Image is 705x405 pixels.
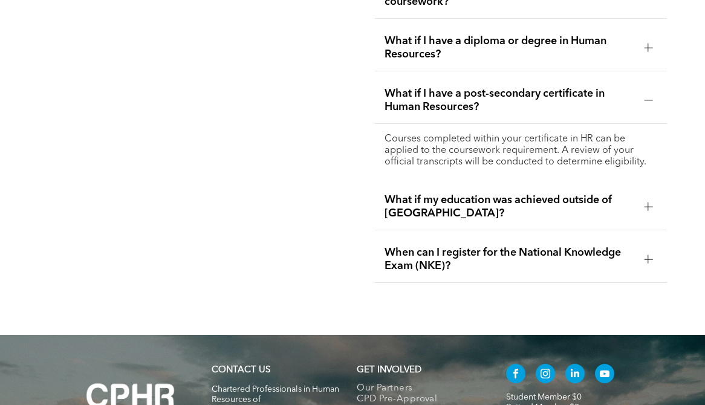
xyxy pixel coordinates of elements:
[385,34,634,61] span: What if I have a diploma or degree in Human Resources?
[385,193,634,220] span: What if my education was achieved outside of [GEOGRAPHIC_DATA]?
[565,364,585,386] a: linkedin
[536,364,555,386] a: instagram
[385,87,634,114] span: What if I have a post-secondary certificate in Human Resources?
[506,364,525,386] a: facebook
[357,394,484,405] a: CPD Pre-Approval
[212,366,270,375] a: CONTACT US
[595,364,614,386] a: youtube
[385,134,657,168] p: Courses completed within your certificate in HR can be applied to the coursework requirement. A r...
[385,246,634,273] span: When can I register for the National Knowledge Exam (NKE)?
[506,393,582,401] a: Student Member $0
[357,366,421,375] span: GET INVOLVED
[357,383,484,394] a: Our Partners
